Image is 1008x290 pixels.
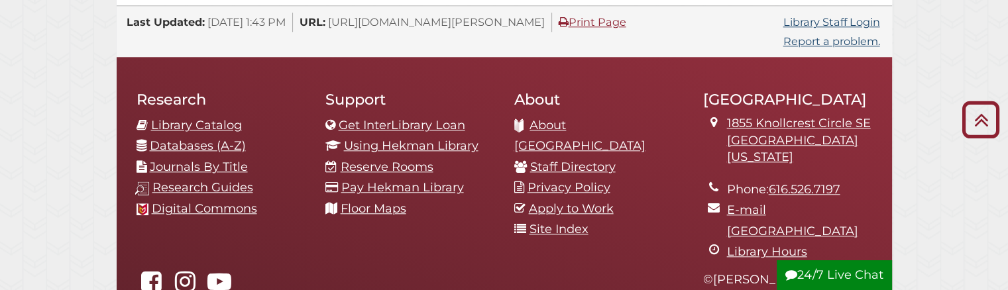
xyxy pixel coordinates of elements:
span: [URL][DOMAIN_NAME][PERSON_NAME] [328,15,545,28]
a: Site Index [530,222,588,236]
a: Apply to Work [529,201,614,216]
a: Databases (A-Z) [150,138,246,153]
a: Pay Hekman Library [341,180,464,195]
span: Last Updated: [127,15,205,28]
a: Research Guides [152,180,253,195]
h2: Support [325,90,494,109]
a: Staff Directory [530,160,616,174]
a: 1855 Knollcrest Circle SE[GEOGRAPHIC_DATA][US_STATE] [727,115,872,166]
a: Get InterLibrary Loan [339,118,465,132]
address: 1855 Knollcrest Circle SE [GEOGRAPHIC_DATA][US_STATE] [727,115,872,166]
a: Digital Commons [152,201,257,216]
a: 616.526.7197 [769,182,840,197]
h2: [GEOGRAPHIC_DATA] [703,90,872,109]
a: Using Hekman Library [344,138,478,153]
li: Phone: [727,179,872,201]
img: research-guides-icon-white_37x37.png [135,181,149,195]
a: Library Staff Login [783,15,880,28]
a: E-mail [GEOGRAPHIC_DATA] [727,203,858,238]
a: Print Page [559,15,626,28]
span: URL: [300,15,325,28]
a: Floor Maps [341,201,406,216]
h2: About [514,90,683,109]
span: [DATE] 1:43 PM [207,15,286,28]
a: Reserve Rooms [341,160,433,174]
img: Calvin favicon logo [137,203,148,215]
a: Library Catalog [151,118,242,132]
a: Report a problem. [783,34,880,48]
a: Journals By Title [150,160,248,174]
a: Library Hours [727,244,807,259]
i: Print Page [559,17,569,27]
h2: Research [137,90,306,109]
a: Back to Top [957,109,1005,130]
a: Privacy Policy [528,180,610,195]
